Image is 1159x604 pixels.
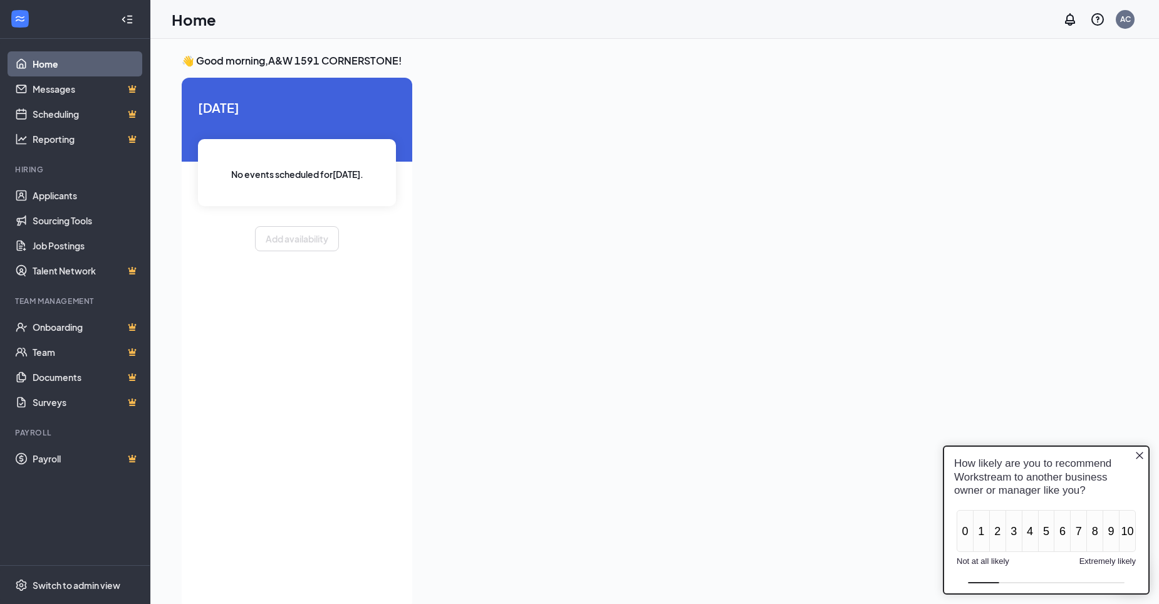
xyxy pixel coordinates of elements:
a: PayrollCrown [33,446,140,471]
a: TeamCrown [33,340,140,365]
span: No events scheduled for [DATE] . [231,167,363,181]
a: ReportingCrown [33,127,140,152]
a: Home [33,51,140,76]
div: AC [1120,14,1131,24]
svg: Collapse [121,13,133,26]
h3: 👋 Good morning, A&W 1591 CORNERSTONE ! [182,54,1124,68]
a: Applicants [33,183,140,208]
a: SurveysCrown [33,390,140,415]
svg: QuestionInfo [1090,12,1105,27]
svg: Settings [15,579,28,591]
svg: WorkstreamLogo [14,13,26,25]
a: Job Postings [33,233,140,258]
iframe: Sprig User Feedback Dialog [933,435,1159,604]
svg: Notifications [1063,12,1078,27]
a: Sourcing Tools [33,208,140,233]
a: Talent NetworkCrown [33,258,140,283]
a: OnboardingCrown [33,315,140,340]
a: DocumentsCrown [33,365,140,390]
span: [DATE] [198,98,396,117]
div: Payroll [15,427,137,438]
a: SchedulingCrown [33,102,140,127]
div: Hiring [15,164,137,175]
a: MessagesCrown [33,76,140,102]
div: Team Management [15,296,137,306]
h1: Home [172,9,216,30]
div: Switch to admin view [33,579,120,591]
